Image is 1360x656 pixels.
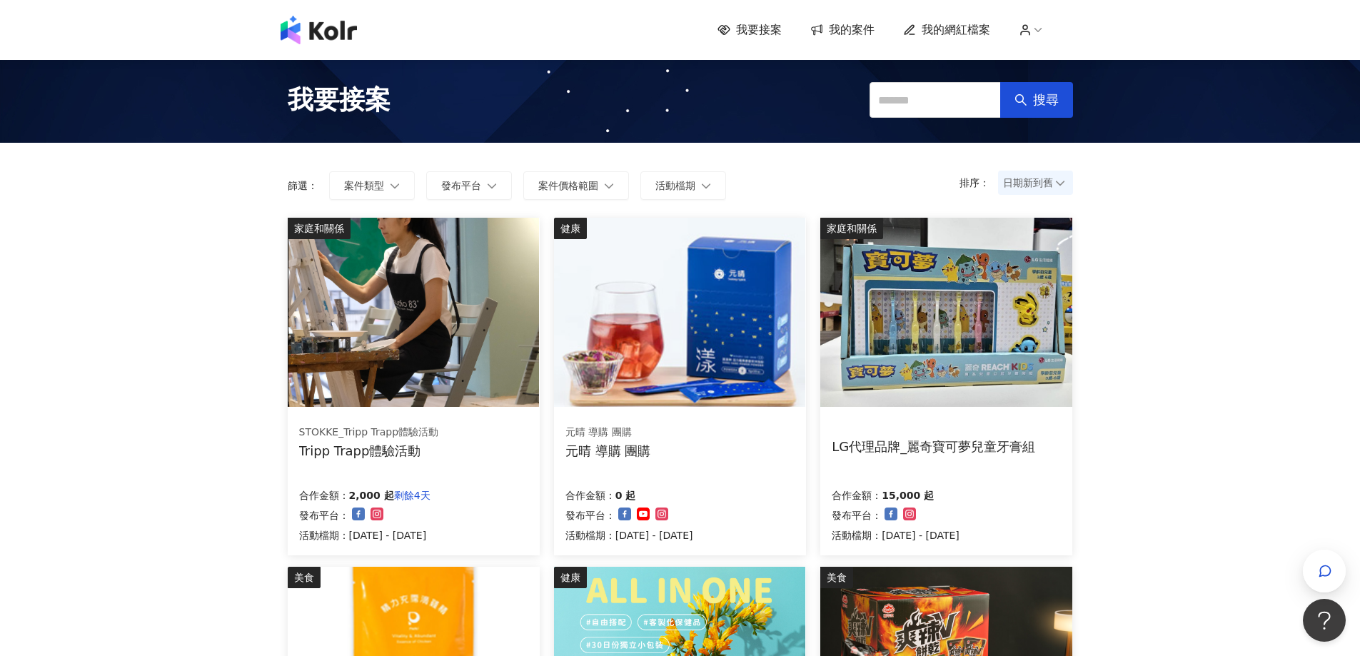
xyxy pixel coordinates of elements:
[288,218,351,239] div: 家庭和關係
[832,487,882,504] p: 合作金額：
[288,82,391,118] span: 我要接案
[1033,92,1059,108] span: 搜尋
[288,218,539,407] img: 坐上tripp trapp、體驗專注繪畫創作
[1003,172,1068,193] span: 日期新到舊
[832,527,959,544] p: 活動檔期：[DATE] - [DATE]
[554,567,587,588] div: 健康
[565,507,615,524] p: 發布平台：
[1000,82,1073,118] button: 搜尋
[903,22,990,38] a: 我的網紅檔案
[281,16,357,44] img: logo
[538,180,598,191] span: 案件價格範圍
[565,425,650,440] div: 元晴 導購 團購
[810,22,875,38] a: 我的案件
[736,22,782,38] span: 我要接案
[288,567,321,588] div: 美食
[554,218,805,407] img: 漾漾神｜活力莓果康普茶沖泡粉
[554,218,587,239] div: 健康
[299,507,349,524] p: 發布平台：
[523,171,629,200] button: 案件價格範圍
[717,22,782,38] a: 我要接案
[299,425,439,440] div: STOKKE_Tripp Trapp體驗活動
[829,22,875,38] span: 我的案件
[344,180,384,191] span: 案件類型
[832,438,1035,455] div: LG代理品牌_麗奇寶可夢兒童牙膏組
[394,487,430,504] p: 剩餘4天
[288,180,318,191] p: 篩選：
[565,487,615,504] p: 合作金額：
[922,22,990,38] span: 我的網紅檔案
[1014,94,1027,106] span: search
[426,171,512,200] button: 發布平台
[882,487,934,504] p: 15,000 起
[615,487,636,504] p: 0 起
[299,487,349,504] p: 合作金額：
[565,442,650,460] div: 元晴 導購 團購
[349,487,394,504] p: 2,000 起
[820,218,1072,407] img: 麗奇寶可夢兒童牙刷組
[299,527,430,544] p: 活動檔期：[DATE] - [DATE]
[655,180,695,191] span: 活動檔期
[820,218,883,239] div: 家庭和關係
[832,507,882,524] p: 發布平台：
[640,171,726,200] button: 活動檔期
[441,180,481,191] span: 發布平台
[959,177,998,188] p: 排序：
[1303,599,1346,642] iframe: Help Scout Beacon - Open
[820,567,853,588] div: 美食
[329,171,415,200] button: 案件類型
[299,442,439,460] div: Tripp Trapp體驗活動
[565,527,693,544] p: 活動檔期：[DATE] - [DATE]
